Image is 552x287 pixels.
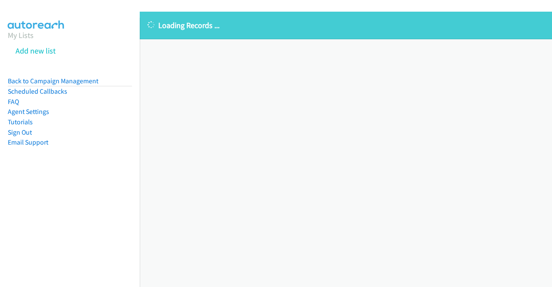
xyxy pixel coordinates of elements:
a: Add new list [16,46,56,56]
a: Agent Settings [8,107,49,116]
a: FAQ [8,98,19,106]
a: Email Support [8,138,48,146]
a: Sign Out [8,128,32,136]
a: Scheduled Callbacks [8,87,67,95]
a: Back to Campaign Management [8,77,98,85]
a: Tutorials [8,118,33,126]
a: My Lists [8,30,34,40]
p: Loading Records ... [147,19,544,31]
